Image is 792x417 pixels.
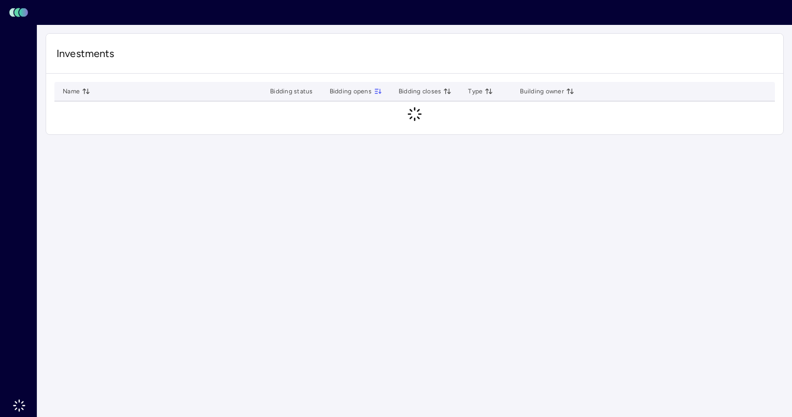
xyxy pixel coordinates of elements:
span: Bidding opens [330,86,382,96]
span: Bidding closes [399,86,452,96]
span: Building owner [520,86,574,96]
span: Investments [56,46,773,61]
button: toggle sorting [566,87,574,95]
button: toggle sorting [485,87,493,95]
button: toggle sorting [374,87,382,95]
span: Name [63,86,90,96]
button: toggle sorting [443,87,451,95]
span: Bidding status [270,86,313,96]
span: Type [468,86,493,96]
button: toggle sorting [82,87,90,95]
